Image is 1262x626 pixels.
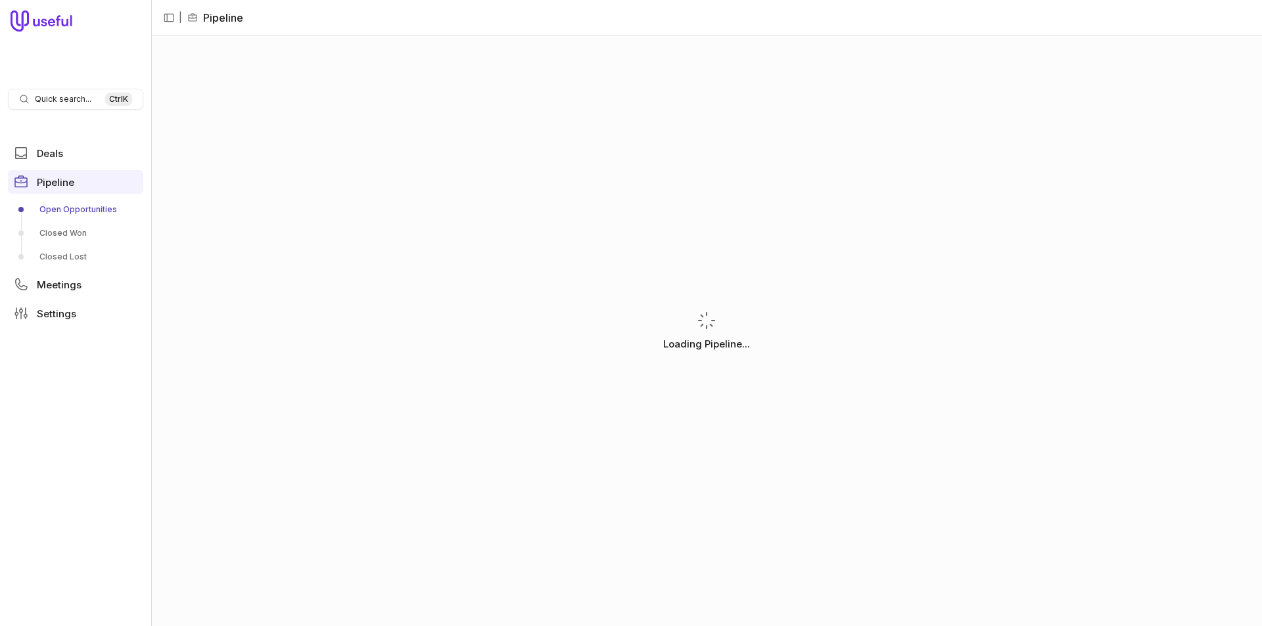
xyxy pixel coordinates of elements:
a: Closed Lost [8,246,143,267]
span: Meetings [37,280,82,290]
a: Pipeline [8,170,143,194]
span: | [179,10,182,26]
a: Meetings [8,273,143,296]
span: Pipeline [37,177,74,187]
a: Open Opportunities [8,199,143,220]
a: Settings [8,302,143,325]
a: Closed Won [8,223,143,244]
span: Deals [37,148,63,158]
span: Settings [37,309,76,319]
button: Collapse sidebar [159,8,179,28]
p: Loading Pipeline... [663,336,750,352]
div: Pipeline submenu [8,199,143,267]
li: Pipeline [187,10,243,26]
kbd: Ctrl K [105,93,132,106]
span: Quick search... [35,94,91,104]
a: Deals [8,141,143,165]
